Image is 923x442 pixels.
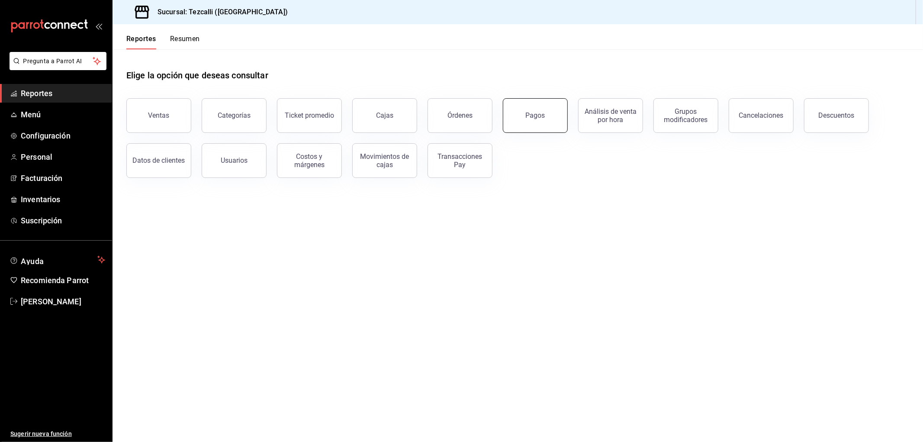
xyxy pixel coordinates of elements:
[126,35,156,49] button: Reportes
[578,98,643,133] button: Análisis de venta por hora
[21,274,105,286] span: Recomienda Parrot
[277,98,342,133] button: Ticket promedio
[283,152,336,169] div: Costos y márgenes
[729,98,794,133] button: Cancelaciones
[21,87,105,99] span: Reportes
[133,156,185,165] div: Datos de clientes
[151,7,288,17] h3: Sucursal: Tezcalli ([GEOGRAPHIC_DATA])
[21,255,94,265] span: Ayuda
[277,143,342,178] button: Costos y márgenes
[584,107,637,124] div: Análisis de venta por hora
[285,111,334,119] div: Ticket promedio
[739,111,784,119] div: Cancelaciones
[170,35,200,49] button: Resumen
[221,156,248,165] div: Usuarios
[10,429,105,439] span: Sugerir nueva función
[819,111,855,119] div: Descuentos
[503,98,568,133] button: Pagos
[21,172,105,184] span: Facturación
[352,143,417,178] button: Movimientos de cajas
[126,35,200,49] div: navigation tabs
[10,52,106,70] button: Pregunta a Parrot AI
[21,296,105,307] span: [PERSON_NAME]
[21,215,105,226] span: Suscripción
[202,98,267,133] button: Categorías
[447,111,473,119] div: Órdenes
[202,143,267,178] button: Usuarios
[126,143,191,178] button: Datos de clientes
[653,98,718,133] button: Grupos modificadores
[126,98,191,133] button: Ventas
[526,111,545,119] div: Pagos
[358,152,412,169] div: Movimientos de cajas
[148,111,170,119] div: Ventas
[95,23,102,29] button: open_drawer_menu
[376,111,393,119] div: Cajas
[428,143,492,178] button: Transacciones Pay
[21,109,105,120] span: Menú
[126,69,268,82] h1: Elige la opción que deseas consultar
[218,111,251,119] div: Categorías
[23,57,93,66] span: Pregunta a Parrot AI
[21,194,105,205] span: Inventarios
[6,63,106,72] a: Pregunta a Parrot AI
[352,98,417,133] button: Cajas
[804,98,869,133] button: Descuentos
[659,107,713,124] div: Grupos modificadores
[21,151,105,163] span: Personal
[433,152,487,169] div: Transacciones Pay
[428,98,492,133] button: Órdenes
[21,130,105,142] span: Configuración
